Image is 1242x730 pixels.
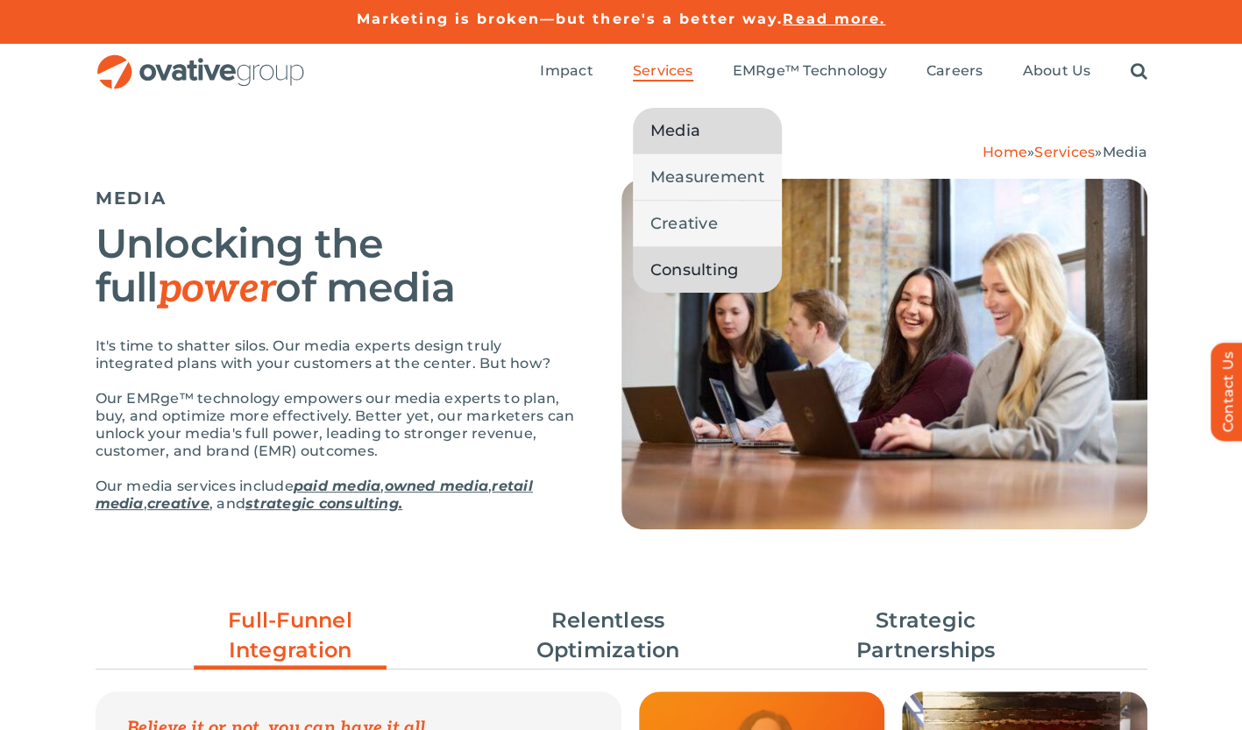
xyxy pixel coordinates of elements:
[96,478,533,512] a: retail media
[96,390,578,460] p: Our EMRge™ technology empowers our media experts to plan, buy, and optimize more effectively. Bet...
[1022,62,1090,82] a: About Us
[1022,62,1090,80] span: About Us
[829,606,1022,665] a: Strategic Partnerships
[926,62,983,82] a: Careers
[540,44,1146,100] nav: Menu
[96,222,578,311] h2: Unlocking the full of media
[96,53,306,69] a: OG_Full_horizontal_RGB
[650,118,700,143] span: Media
[633,154,782,200] a: Measurement
[384,478,488,494] a: owned media
[621,179,1147,529] img: Media – Hero
[1130,62,1146,82] a: Search
[194,606,387,674] a: Full-Funnel Integration
[983,144,1027,160] a: Home
[158,265,276,314] em: power
[96,478,578,513] p: Our media services include , , , , and
[1034,144,1095,160] a: Services
[96,188,578,209] h5: MEDIA
[633,108,782,153] a: Media
[783,11,885,27] a: Read more.
[1102,144,1146,160] span: Media
[633,247,782,293] a: Consulting
[633,62,693,82] a: Services
[983,144,1147,160] span: » »
[357,11,784,27] a: Marketing is broken—but there's a better way.
[926,62,983,80] span: Careers
[733,62,887,80] span: EMRge™ Technology
[96,337,578,372] p: It's time to shatter silos. Our media experts design truly integrated plans with your customers a...
[650,258,739,282] span: Consulting
[147,495,209,512] a: creative
[245,495,402,512] a: strategic consulting.
[650,165,764,189] span: Measurement
[294,478,380,494] a: paid media
[512,606,705,665] a: Relentless Optimization
[540,62,593,80] span: Impact
[540,62,593,82] a: Impact
[96,597,1147,674] ul: Post Filters
[733,62,887,82] a: EMRge™ Technology
[650,211,718,236] span: Creative
[633,201,782,246] a: Creative
[633,62,693,80] span: Services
